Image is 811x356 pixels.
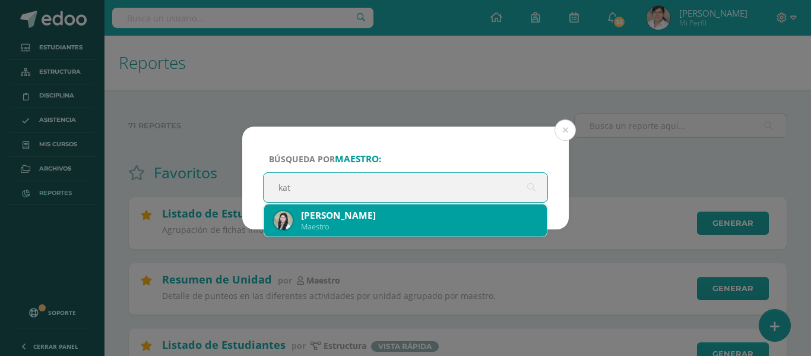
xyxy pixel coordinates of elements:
[269,153,381,165] span: Búsqueda por
[335,153,381,165] strong: maestro:
[301,209,537,222] div: [PERSON_NAME]
[555,119,576,141] button: Close (Esc)
[274,211,293,230] img: 15cea681ad4abbcb8d43c01c66f80c2f.png
[264,173,547,202] input: ej. Nicholas Alekzander, etc.
[301,222,537,232] div: Maestro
